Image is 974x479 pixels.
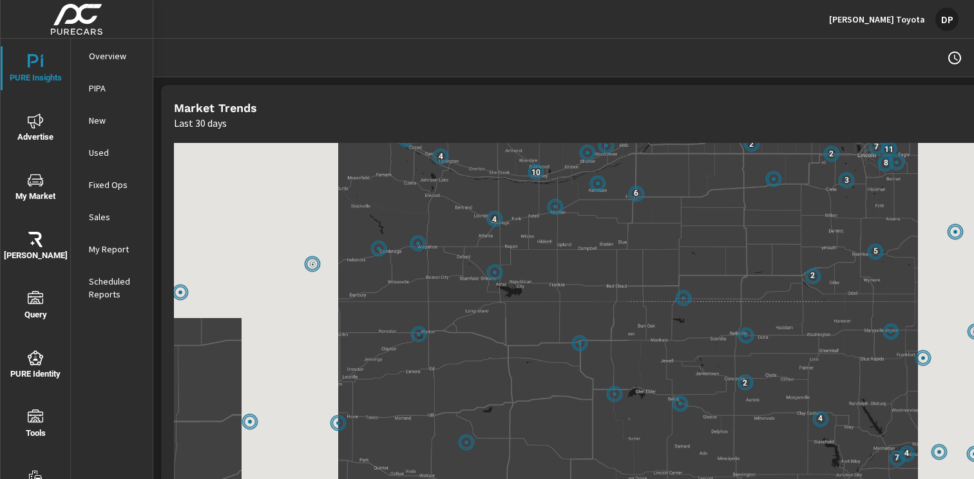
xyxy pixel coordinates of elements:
span: PURE Insights [5,54,66,86]
div: Scheduled Reports [71,272,153,304]
div: New [71,111,153,130]
span: 3 [845,176,849,185]
span: Query [5,291,66,323]
span: PURE Identity [5,350,66,382]
div: Overview [71,46,153,66]
div: DP [935,8,959,31]
span: 2 [743,378,747,387]
p: My Report [89,243,142,256]
span: 11 [884,144,893,153]
span: [PERSON_NAME] [5,232,66,263]
span: 2 [810,272,815,281]
span: 4 [818,415,823,424]
p: Used [89,146,142,159]
p: Last 30 days [174,115,227,131]
p: [PERSON_NAME] Toyota [829,14,925,25]
span: 5 [874,247,878,256]
span: 6 [634,189,638,198]
span: Tools [5,409,66,441]
p: Overview [89,50,142,62]
p: Scheduled Reports [89,275,142,301]
span: 4 [492,214,497,223]
span: My Market [5,173,66,204]
h5: Market Trends [174,101,257,115]
span: 6 [310,259,315,268]
span: 2 [749,139,754,148]
p: Fixed Ops [89,178,142,191]
span: 7 [895,454,899,463]
p: PIPA [89,82,142,95]
span: 10 [531,167,540,176]
span: 4 [439,152,443,161]
p: New [89,114,142,127]
div: My Report [71,239,153,259]
p: Sales [89,211,142,223]
span: Advertise [5,113,66,145]
div: Sales [71,207,153,227]
span: 8 [884,159,888,168]
div: Used [71,143,153,162]
span: 2 [829,149,834,158]
div: Fixed Ops [71,175,153,194]
div: PIPA [71,79,153,98]
span: 7 [874,142,879,151]
span: 4 [904,449,909,458]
